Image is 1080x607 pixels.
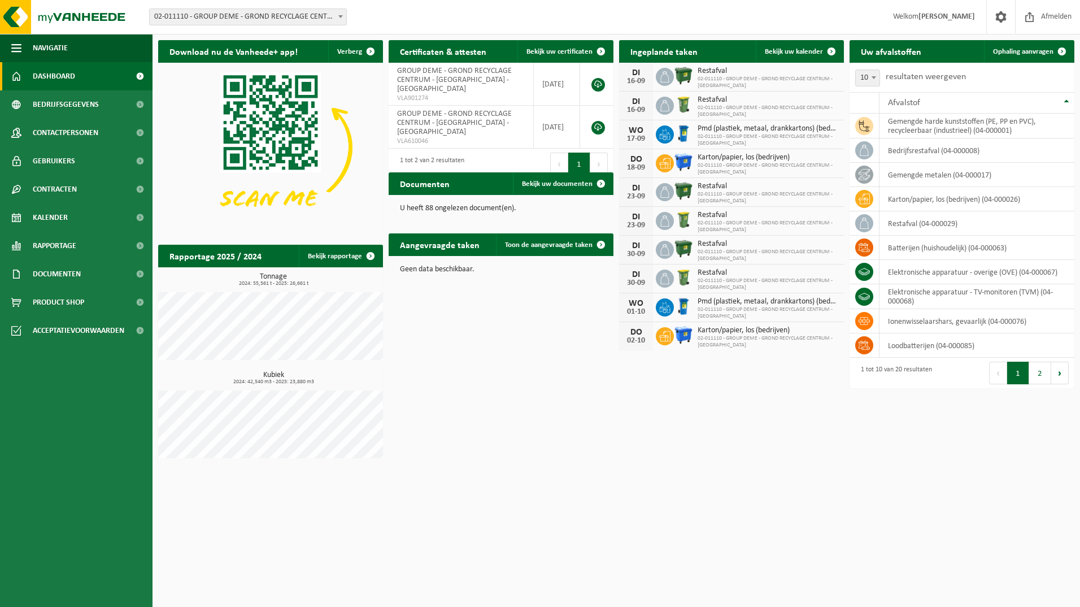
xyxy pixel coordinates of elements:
span: Restafval [698,182,838,191]
td: elektronische apparatuur - TV-monitoren (TVM) (04-000068) [879,284,1074,309]
a: Bekijk rapportage [299,245,382,267]
div: 23-09 [625,222,647,229]
span: Contactpersonen [33,119,98,147]
div: DI [625,97,647,106]
td: restafval (04-000029) [879,211,1074,236]
td: [DATE] [534,106,580,149]
h2: Uw afvalstoffen [850,40,933,62]
div: DI [625,68,647,77]
span: VLA901274 [397,94,525,103]
span: 10 [856,70,879,86]
span: 02-011110 - GROUP DEME - GROND RECYCLAGE CENTRUM - [GEOGRAPHIC_DATA] [698,335,838,349]
a: Bekijk uw kalender [756,40,843,63]
span: Ophaling aanvragen [993,48,1053,55]
a: Bekijk uw certificaten [517,40,612,63]
span: 02-011110 - GROUP DEME - GROND RECYCLAGE CENTRUM - [GEOGRAPHIC_DATA] [698,220,838,233]
span: Documenten [33,260,81,288]
div: 18-09 [625,164,647,172]
img: Download de VHEPlus App [158,63,383,232]
span: Restafval [698,268,838,278]
td: elektronische apparatuur - overige (OVE) (04-000067) [879,260,1074,284]
div: 30-09 [625,250,647,258]
img: WB-0240-HPE-GN-50 [674,210,693,229]
span: Navigatie [33,34,68,62]
a: Toon de aangevraagde taken [496,233,612,256]
span: Restafval [698,240,838,249]
span: 2024: 55,561 t - 2025: 26,661 t [164,281,383,287]
span: Kalender [33,203,68,232]
h2: Aangevraagde taken [389,233,491,255]
span: 02-011110 - GROUP DEME - GROND RECYCLAGE CENTRUM - [GEOGRAPHIC_DATA] [698,133,838,147]
span: Restafval [698,211,838,220]
span: Gebruikers [33,147,75,175]
span: Dashboard [33,62,75,90]
span: Pmd (plastiek, metaal, drankkartons) (bedrijven) [698,297,838,306]
span: Rapportage [33,232,76,260]
h3: Kubiek [164,371,383,385]
h2: Ingeplande taken [619,40,709,62]
span: Restafval [698,96,838,105]
strong: [PERSON_NAME] [918,12,975,21]
span: VLA610046 [397,137,525,146]
img: WB-1100-HPE-GN-01 [674,181,693,201]
h3: Tonnage [164,273,383,287]
div: DI [625,213,647,222]
button: Previous [550,153,568,175]
img: WB-0240-HPE-GN-50 [674,268,693,287]
span: GROUP DEME - GROND RECYCLAGE CENTRUM - [GEOGRAPHIC_DATA] - [GEOGRAPHIC_DATA] [397,110,512,136]
span: Restafval [698,67,838,76]
td: [DATE] [534,63,580,106]
div: 02-10 [625,337,647,345]
img: WB-1100-HPE-BE-01 [674,153,693,172]
div: 01-10 [625,308,647,316]
img: WB-1100-HPE-BE-01 [674,326,693,345]
span: Afvalstof [888,98,920,107]
button: Next [590,153,608,175]
div: 1 tot 2 van 2 resultaten [394,151,464,176]
span: 10 [855,70,880,86]
span: Product Shop [33,288,84,316]
td: gemengde metalen (04-000017) [879,163,1074,187]
td: ionenwisselaarshars, gevaarlijk (04-000076) [879,309,1074,333]
td: gemengde harde kunststoffen (PE, PP en PVC), recycleerbaar (industrieel) (04-000001) [879,114,1074,138]
span: Karton/papier, los (bedrijven) [698,326,838,335]
h2: Rapportage 2025 / 2024 [158,245,273,267]
label: resultaten weergeven [886,72,966,81]
h2: Certificaten & attesten [389,40,498,62]
span: Bedrijfsgegevens [33,90,99,119]
button: Next [1051,362,1069,384]
img: WB-0240-HPE-BE-01 [674,297,693,316]
img: WB-0240-HPE-BE-01 [674,124,693,143]
button: Previous [989,362,1007,384]
button: 1 [568,153,590,175]
span: Verberg [337,48,362,55]
div: 30-09 [625,279,647,287]
img: WB-0240-HPE-GN-50 [674,95,693,114]
div: 16-09 [625,77,647,85]
span: GROUP DEME - GROND RECYCLAGE CENTRUM - [GEOGRAPHIC_DATA] - [GEOGRAPHIC_DATA] [397,67,512,93]
span: Bekijk uw documenten [522,180,593,188]
p: U heeft 88 ongelezen document(en). [400,205,602,213]
p: Geen data beschikbaar. [400,266,602,274]
div: WO [625,126,647,135]
a: Bekijk uw documenten [513,172,612,195]
span: 02-011110 - GROUP DEME - GROND RECYCLAGE CENTRUM - [GEOGRAPHIC_DATA] [698,278,838,291]
button: 2 [1029,362,1051,384]
span: Bekijk uw certificaten [526,48,593,55]
span: Contracten [33,175,77,203]
span: Bekijk uw kalender [765,48,823,55]
span: 02-011110 - GROUP DEME - GROND RECYCLAGE CENTRUM - [GEOGRAPHIC_DATA] [698,162,838,176]
div: WO [625,299,647,308]
div: DI [625,184,647,193]
td: loodbatterijen (04-000085) [879,333,1074,358]
div: DI [625,270,647,279]
span: 02-011110 - GROUP DEME - GROND RECYCLAGE CENTRUM - KALLO - KALLO [149,8,347,25]
h2: Documenten [389,172,461,194]
span: 02-011110 - GROUP DEME - GROND RECYCLAGE CENTRUM - [GEOGRAPHIC_DATA] [698,76,838,89]
div: 17-09 [625,135,647,143]
button: 1 [1007,362,1029,384]
span: 02-011110 - GROUP DEME - GROND RECYCLAGE CENTRUM - [GEOGRAPHIC_DATA] [698,191,838,205]
span: Acceptatievoorwaarden [33,316,124,345]
div: 16-09 [625,106,647,114]
span: 02-011110 - GROUP DEME - GROND RECYCLAGE CENTRUM - [GEOGRAPHIC_DATA] [698,249,838,262]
